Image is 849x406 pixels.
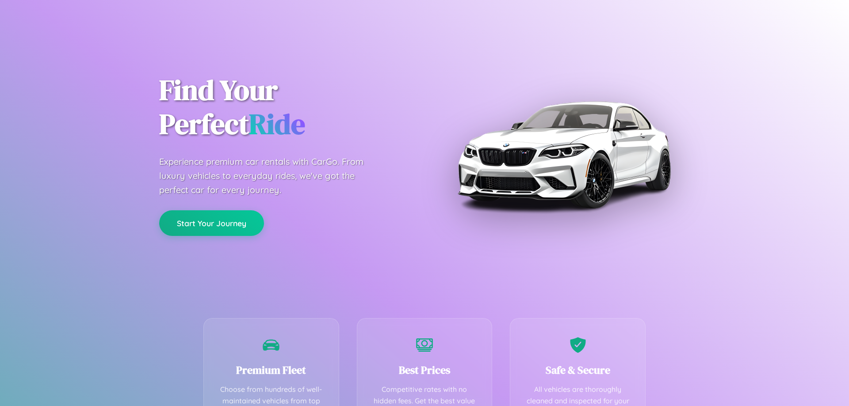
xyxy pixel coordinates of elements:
[524,363,632,377] h3: Safe & Secure
[249,105,305,143] span: Ride
[159,210,264,236] button: Start Your Journey
[453,44,674,265] img: Premium BMW car rental vehicle
[159,73,411,141] h1: Find Your Perfect
[159,155,380,197] p: Experience premium car rentals with CarGo. From luxury vehicles to everyday rides, we've got the ...
[217,363,325,377] h3: Premium Fleet
[371,363,479,377] h3: Best Prices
